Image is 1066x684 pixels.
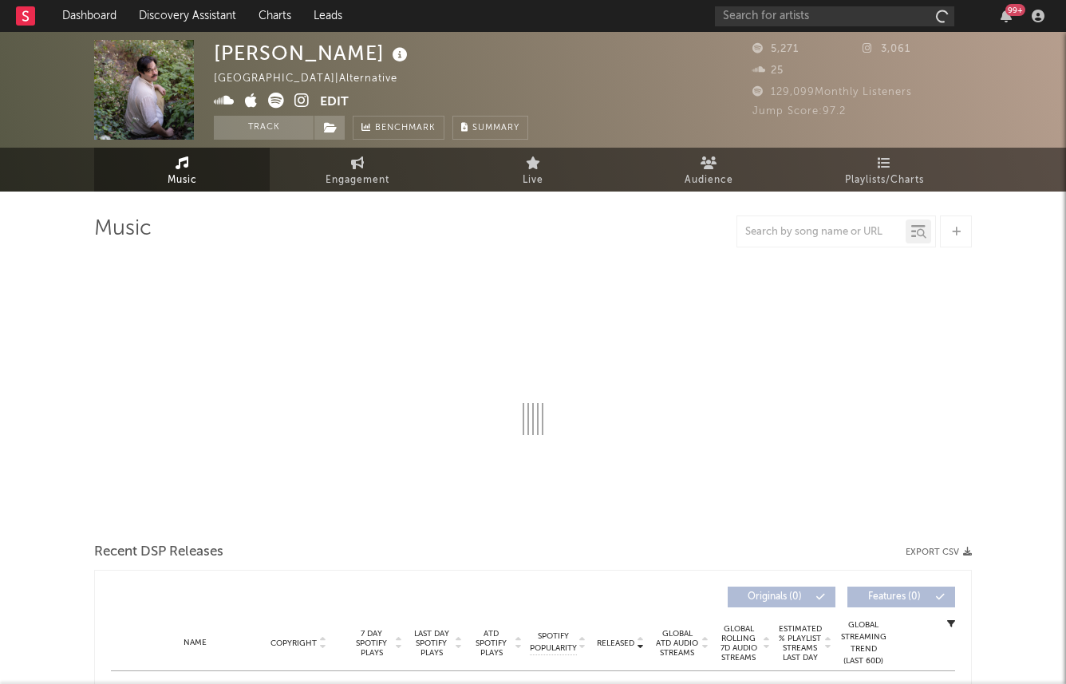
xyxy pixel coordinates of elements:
[410,629,452,658] span: Last Day Spotify Plays
[214,69,416,89] div: [GEOGRAPHIC_DATA] | Alternative
[752,106,846,117] span: Jump Score: 97.2
[1001,10,1012,22] button: 99+
[738,592,811,602] span: Originals ( 0 )
[906,548,972,557] button: Export CSV
[863,44,910,54] span: 3,061
[847,587,955,607] button: Features(0)
[214,40,412,66] div: [PERSON_NAME]
[1005,4,1025,16] div: 99 +
[523,171,543,190] span: Live
[728,587,835,607] button: Originals(0)
[839,619,887,667] div: Global Streaming Trend (Last 60D)
[472,124,519,132] span: Summary
[845,171,924,190] span: Playlists/Charts
[655,629,699,658] span: Global ATD Audio Streams
[452,116,528,140] button: Summary
[530,631,577,654] span: Spotify Popularity
[270,639,317,648] span: Copyright
[752,65,784,76] span: 25
[270,148,445,192] a: Engagement
[143,637,247,649] div: Name
[858,592,931,602] span: Features ( 0 )
[320,93,349,113] button: Edit
[445,148,621,192] a: Live
[715,6,954,26] input: Search for artists
[353,116,444,140] a: Benchmark
[168,171,197,190] span: Music
[752,87,912,97] span: 129,099 Monthly Listeners
[796,148,972,192] a: Playlists/Charts
[94,543,223,562] span: Recent DSP Releases
[350,629,393,658] span: 7 Day Spotify Plays
[597,639,634,648] span: Released
[685,171,733,190] span: Audience
[94,148,270,192] a: Music
[470,629,512,658] span: ATD Spotify Plays
[778,624,822,662] span: Estimated % Playlist Streams Last Day
[326,171,389,190] span: Engagement
[737,226,906,239] input: Search by song name or URL
[717,624,760,662] span: Global Rolling 7D Audio Streams
[214,116,314,140] button: Track
[752,44,799,54] span: 5,271
[621,148,796,192] a: Audience
[375,119,436,138] span: Benchmark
